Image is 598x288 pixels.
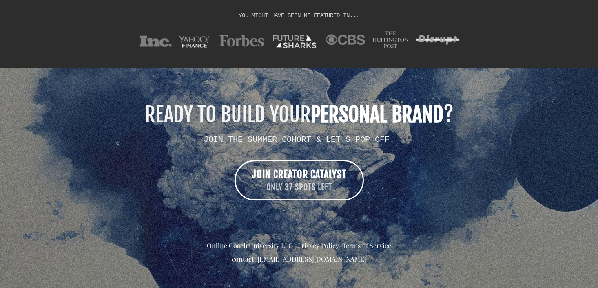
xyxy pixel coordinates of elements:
h1: READY TO BUILD YOUR ? [75,104,523,125]
a: Terms of Service [342,241,391,250]
a: Privacy Policy [298,241,339,250]
a: JOIN CREATOR CATALYST ONLY 37 SPOTS LEFT [235,160,364,200]
h2: JOIN THE SUMMER COHORT & LET'S POP OFF. [75,135,523,144]
h1: YOU MIGHT HAVE SEEN ME FEATURED IN... [75,12,523,19]
div: contact: [EMAIL_ADDRESS][DOMAIN_NAME] [75,255,523,264]
div: Online Coach University LLC - - [75,241,523,251]
span: JOIN CREATOR CATALYST [252,168,346,180]
b: PERSONAL BRAND [311,102,443,127]
span: ONLY 37 SPOTS LEFT [252,182,346,193]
